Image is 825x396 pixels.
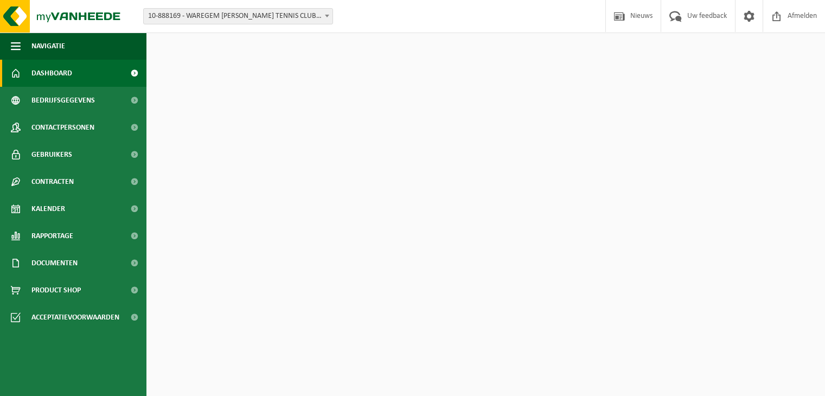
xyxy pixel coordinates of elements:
span: Product Shop [31,277,81,304]
span: Contactpersonen [31,114,94,141]
span: Navigatie [31,33,65,60]
span: 10-888169 - WAREGEM GAVER TENNIS CLUB - WGTC - WAREGEM [144,9,332,24]
span: 10-888169 - WAREGEM GAVER TENNIS CLUB - WGTC - WAREGEM [143,8,333,24]
span: Kalender [31,195,65,222]
span: Gebruikers [31,141,72,168]
span: Acceptatievoorwaarden [31,304,119,331]
span: Contracten [31,168,74,195]
span: Documenten [31,250,78,277]
span: Bedrijfsgegevens [31,87,95,114]
span: Rapportage [31,222,73,250]
span: Dashboard [31,60,72,87]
